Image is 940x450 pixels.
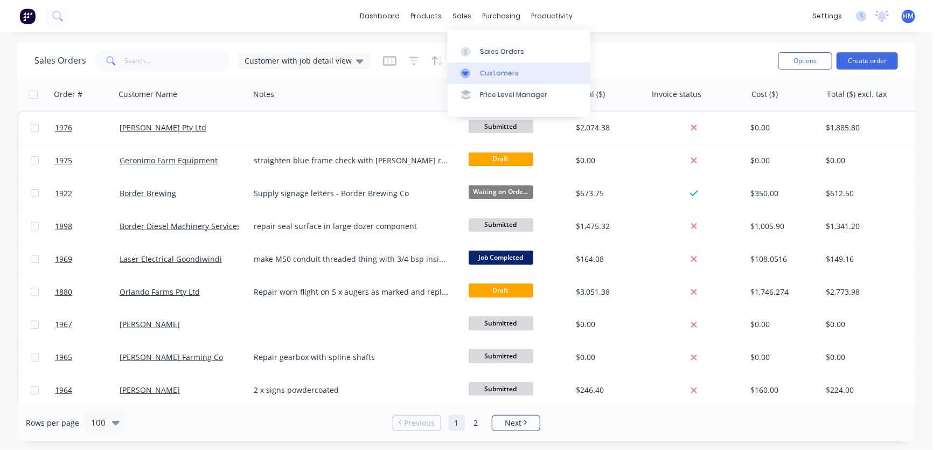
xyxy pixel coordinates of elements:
a: [PERSON_NAME] Pty Ltd [120,122,206,133]
div: $0.00 [750,155,813,166]
div: $0.00 [750,319,813,330]
div: $224.00 [826,385,938,396]
div: productivity [526,8,578,24]
div: $0.00 [826,155,938,166]
div: $1,475.32 [576,221,639,232]
ul: Pagination [388,415,545,431]
div: products [405,8,447,24]
span: Submitted [469,120,533,133]
a: Geronimo Farm Equipment [120,155,218,165]
a: dashboard [354,8,405,24]
div: $2,773.98 [826,287,938,297]
a: Sales Orders [448,40,590,62]
div: Customers [480,68,519,78]
a: Laser Electrical Goondiwindi [120,254,222,264]
span: 1898 [55,221,72,232]
a: Customers [448,63,590,84]
span: 1964 [55,385,72,396]
div: $1,005.90 [750,221,813,232]
div: $1,341.20 [826,221,938,232]
div: $3,051.38 [576,287,639,297]
a: 1898 [55,210,120,243]
div: $350.00 [750,188,813,199]
span: Rows per page [26,418,79,428]
img: Factory [19,8,36,24]
button: Create order [837,52,898,70]
a: [PERSON_NAME] [120,385,180,395]
div: Notes [253,89,274,100]
div: sales [447,8,477,24]
div: make M50 conduit threaded thing with 3/4 bsp inside thread the M32 conduit threaded onto supplied... [254,254,450,265]
div: Supply signage letters - Border Brewing Co [254,188,450,199]
a: 1967 [55,308,120,341]
a: 1964 [55,374,120,406]
span: Customer with job detail view [245,55,352,66]
div: $0.00 [826,352,938,363]
div: $0.00 [826,319,938,330]
span: Job Completed [469,251,533,264]
a: Border Diesel Machinery Services [120,221,241,231]
div: $149.16 [826,254,938,265]
button: Options [778,52,832,70]
a: Page 1 is your current page [449,415,465,431]
div: Cost ($) [751,89,778,100]
a: Price Level Manager [448,84,590,106]
span: Draft [469,153,533,166]
span: Submitted [469,218,533,232]
div: $160.00 [750,385,813,396]
div: 2 x signs powdercoated [254,385,450,396]
a: [PERSON_NAME] [120,319,180,329]
div: Total ($) [576,89,605,100]
a: Border Brewing [120,188,176,198]
span: 1976 [55,122,72,133]
a: Next page [492,418,540,428]
div: Price Level Manager [480,90,547,100]
div: $2,074.38 [576,122,639,133]
a: 1976 [55,112,120,144]
a: 1922 [55,177,120,210]
span: Previous [404,418,435,428]
span: 1965 [55,352,72,363]
div: Repair worn flight on 5 x augers as marked and replace worn ends [254,287,450,297]
div: straighten blue frame check with [PERSON_NAME] re bolts [254,155,450,166]
a: Previous page [393,418,441,428]
input: Search... [125,50,230,72]
div: $0.00 [576,352,639,363]
span: Submitted [469,382,533,396]
div: $246.40 [576,385,639,396]
a: Page 2 [468,415,484,431]
span: 1880 [55,287,72,297]
a: 1975 [55,144,120,177]
a: 1969 [55,243,120,275]
div: Repair gearbox with spline shafts [254,352,450,363]
span: 1969 [55,254,72,265]
span: Submitted [469,316,533,330]
span: 1975 [55,155,72,166]
div: $1,746.274 [750,287,813,297]
div: $612.50 [826,188,938,199]
div: $0.00 [750,122,813,133]
div: $673.75 [576,188,639,199]
div: $108.0516 [750,254,813,265]
div: $0.00 [750,352,813,363]
div: $0.00 [576,319,639,330]
a: Orlando Farms Pty Ltd [120,287,200,297]
span: 1967 [55,319,72,330]
h1: Sales Orders [34,56,86,66]
span: Waiting on Orde... [469,185,533,199]
a: [PERSON_NAME] Farming Co [120,352,223,362]
div: repair seal surface in large dozer component [254,221,450,232]
span: Next [505,418,521,428]
a: 1880 [55,276,120,308]
div: Customer Name [119,89,177,100]
div: settings [807,8,847,24]
div: Invoice status [652,89,701,100]
a: 1965 [55,341,120,373]
div: $164.08 [576,254,639,265]
span: HM [903,11,914,21]
div: Total ($) excl. tax [827,89,887,100]
div: $0.00 [576,155,639,166]
span: Submitted [469,349,533,363]
span: 1922 [55,188,72,199]
div: purchasing [477,8,526,24]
